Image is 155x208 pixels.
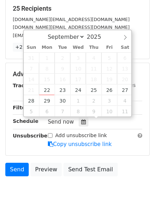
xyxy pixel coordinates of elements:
span: September 28, 2025 [24,95,39,106]
span: September 3, 2025 [70,52,86,63]
span: September 9, 2025 [55,63,70,74]
span: September 12, 2025 [101,63,117,74]
input: Year [85,33,110,40]
a: Copy unsubscribe link [48,141,112,147]
span: September 24, 2025 [70,84,86,95]
span: September 26, 2025 [101,84,117,95]
a: Send [5,163,29,176]
span: September 11, 2025 [86,63,101,74]
span: Tue [55,45,70,50]
span: September 13, 2025 [117,63,133,74]
span: October 10, 2025 [101,106,117,116]
span: October 4, 2025 [117,95,133,106]
a: Send Test Email [63,163,117,176]
span: October 5, 2025 [24,106,39,116]
span: October 6, 2025 [39,106,55,116]
span: August 31, 2025 [24,52,39,63]
small: [DOMAIN_NAME][EMAIL_ADDRESS][DOMAIN_NAME] [13,25,129,30]
span: September 4, 2025 [86,52,101,63]
a: +22 more [13,43,43,52]
span: October 11, 2025 [117,106,133,116]
label: Add unsubscribe link [55,132,107,139]
strong: Schedule [13,118,38,124]
h5: Advanced [13,70,142,78]
span: September 30, 2025 [55,95,70,106]
strong: Unsubscribe [13,133,48,139]
span: Wed [70,45,86,50]
small: [DOMAIN_NAME][EMAIL_ADDRESS][DOMAIN_NAME] [13,17,129,22]
span: September 1, 2025 [39,52,55,63]
span: September 27, 2025 [117,84,133,95]
span: Sat [117,45,133,50]
strong: Filters [13,105,31,110]
span: September 16, 2025 [55,74,70,84]
h5: 25 Recipients [13,5,142,12]
span: October 2, 2025 [86,95,101,106]
strong: Tracking [13,83,37,88]
span: October 3, 2025 [101,95,117,106]
span: September 5, 2025 [101,52,117,63]
span: September 6, 2025 [117,52,133,63]
span: Fri [101,45,117,50]
span: Thu [86,45,101,50]
span: September 17, 2025 [70,74,86,84]
span: Sun [24,45,39,50]
span: September 15, 2025 [39,74,55,84]
span: September 18, 2025 [86,74,101,84]
small: [EMAIL_ADDRESS][DOMAIN_NAME] [13,33,92,38]
span: September 19, 2025 [101,74,117,84]
span: October 7, 2025 [55,106,70,116]
span: September 29, 2025 [39,95,55,106]
span: Mon [39,45,55,50]
span: September 14, 2025 [24,74,39,84]
span: September 20, 2025 [117,74,133,84]
iframe: Chat Widget [120,174,155,208]
span: October 8, 2025 [70,106,86,116]
span: September 10, 2025 [70,63,86,74]
span: October 1, 2025 [70,95,86,106]
span: September 7, 2025 [24,63,39,74]
span: September 22, 2025 [39,84,55,95]
span: October 9, 2025 [86,106,101,116]
span: September 2, 2025 [55,52,70,63]
span: September 23, 2025 [55,84,70,95]
a: Preview [31,163,62,176]
span: September 25, 2025 [86,84,101,95]
span: September 8, 2025 [39,63,55,74]
span: Send now [48,119,74,125]
span: September 21, 2025 [24,84,39,95]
